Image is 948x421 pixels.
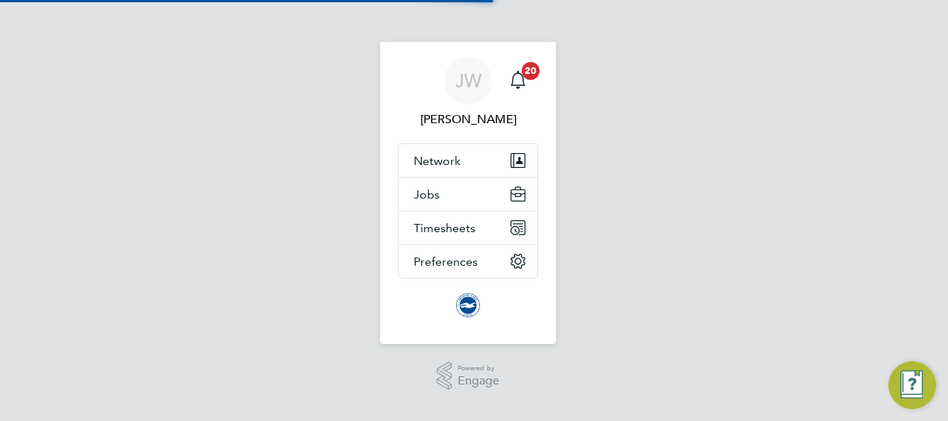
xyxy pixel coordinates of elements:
[414,255,478,269] span: Preferences
[458,375,499,387] span: Engage
[458,362,499,375] span: Powered by
[414,187,440,202] span: Jobs
[437,362,500,390] a: Powered byEngage
[398,110,538,128] span: Jonny Woodhouse
[456,293,480,317] img: brightonandhovealbion-logo-retina.png
[399,144,537,177] button: Network
[398,57,538,128] a: JW[PERSON_NAME]
[503,57,533,105] a: 20
[398,293,538,317] a: Go to home page
[399,211,537,244] button: Timesheets
[455,71,481,90] span: JW
[414,221,475,235] span: Timesheets
[888,361,936,409] button: Engage Resource Center
[414,154,461,168] span: Network
[399,178,537,210] button: Jobs
[399,245,537,278] button: Preferences
[522,62,540,80] span: 20
[380,42,556,344] nav: Main navigation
